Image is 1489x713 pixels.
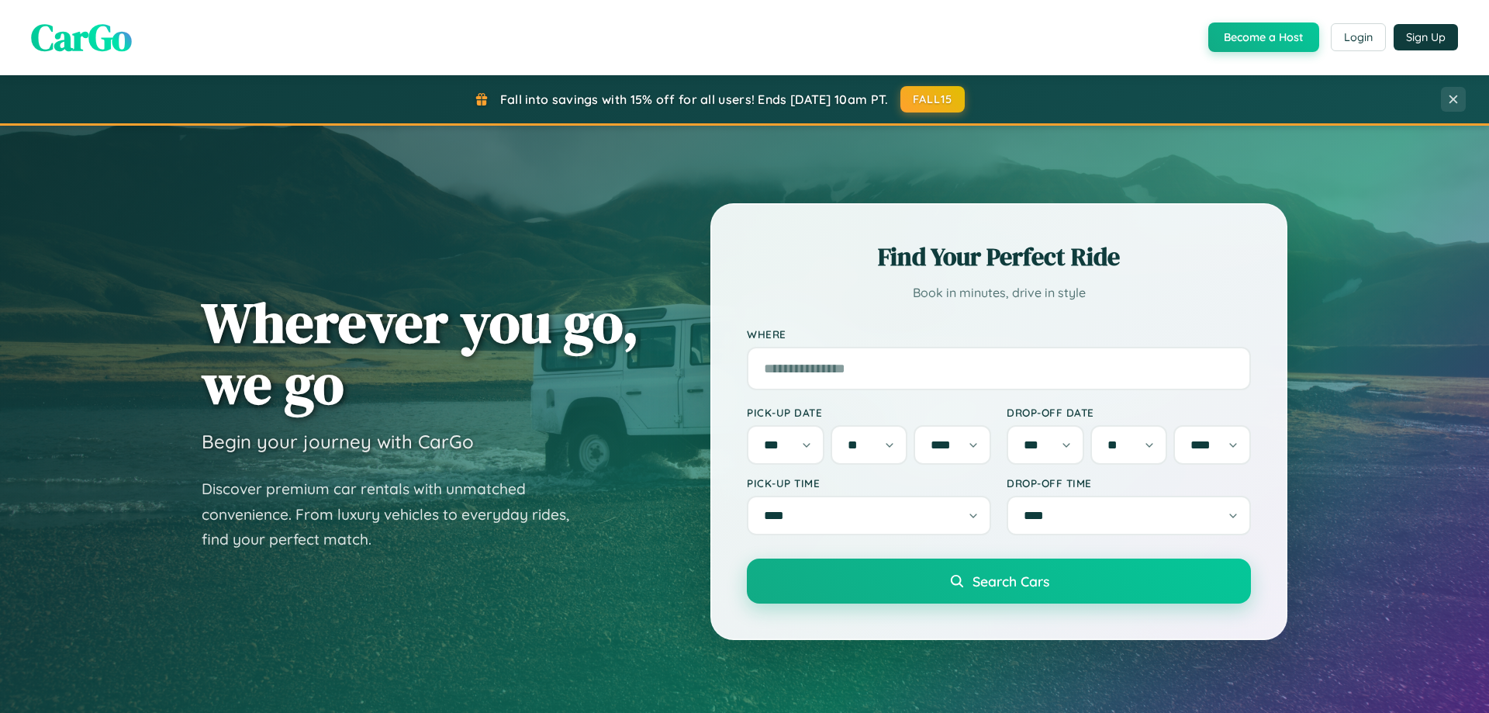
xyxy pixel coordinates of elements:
label: Pick-up Time [747,476,991,490]
button: Login [1331,23,1386,51]
label: Where [747,327,1251,341]
h1: Wherever you go, we go [202,292,639,414]
span: Fall into savings with 15% off for all users! Ends [DATE] 10am PT. [500,92,889,107]
label: Drop-off Time [1007,476,1251,490]
h3: Begin your journey with CarGo [202,430,474,453]
label: Drop-off Date [1007,406,1251,419]
button: Become a Host [1208,22,1319,52]
label: Pick-up Date [747,406,991,419]
span: Search Cars [973,573,1049,590]
button: FALL15 [900,86,966,112]
p: Book in minutes, drive in style [747,282,1251,304]
button: Sign Up [1394,24,1458,50]
p: Discover premium car rentals with unmatched convenience. From luxury vehicles to everyday rides, ... [202,476,589,552]
span: CarGo [31,12,132,63]
h2: Find Your Perfect Ride [747,240,1251,274]
button: Search Cars [747,559,1251,604]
